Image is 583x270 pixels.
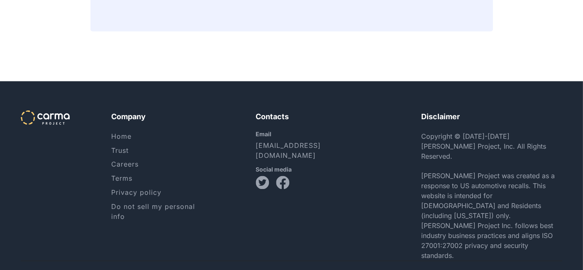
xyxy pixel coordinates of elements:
h6: Email [256,131,361,137]
a: Do not sell my personal info [111,203,195,221]
a: Trust [111,146,129,155]
a: Home [111,132,132,140]
a: [EMAIL_ADDRESS][DOMAIN_NAME] [256,141,321,160]
h5: Social media [256,167,361,173]
h5: Disclaimer [421,110,562,123]
a: Terms [111,174,132,183]
p: Copyright © [DATE]-[DATE] [PERSON_NAME] Project, Inc. All Rights Reserved. [PERSON_NAME] Project ... [421,131,562,261]
a: Privacy policy [111,189,161,197]
a: Careers [111,160,139,169]
h5: Company [111,110,196,123]
h5: Contacts [256,110,361,123]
